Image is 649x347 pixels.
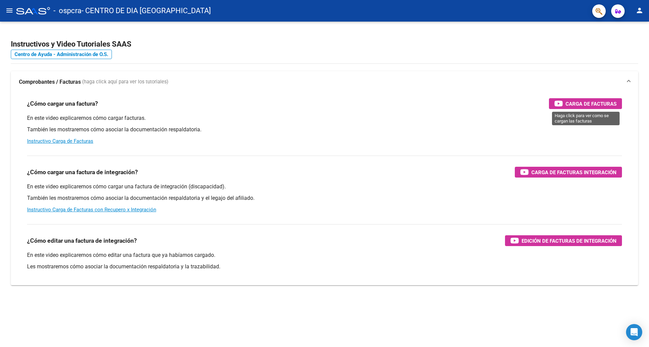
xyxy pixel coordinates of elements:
[27,263,622,270] p: Les mostraremos cómo asociar la documentación respaldatoria y la trazabilidad.
[27,99,98,108] h3: ¿Cómo cargar una factura?
[27,183,622,190] p: En este video explicaremos cómo cargar una factura de integración (discapacidad).
[53,3,81,18] span: - ospcra
[531,168,617,177] span: Carga de Facturas Integración
[626,324,642,340] div: Open Intercom Messenger
[11,93,638,285] div: Comprobantes / Facturas (haga click aquí para ver los tutoriales)
[27,126,622,133] p: También les mostraremos cómo asociar la documentación respaldatoria.
[27,167,138,177] h3: ¿Cómo cargar una factura de integración?
[11,38,638,51] h2: Instructivos y Video Tutoriales SAAS
[549,98,622,109] button: Carga de Facturas
[81,3,211,18] span: - CENTRO DE DIA [GEOGRAPHIC_DATA]
[27,114,622,122] p: En este video explicaremos cómo cargar facturas.
[505,235,622,246] button: Edición de Facturas de integración
[27,138,93,144] a: Instructivo Carga de Facturas
[27,236,137,245] h3: ¿Cómo editar una factura de integración?
[11,71,638,93] mat-expansion-panel-header: Comprobantes / Facturas (haga click aquí para ver los tutoriales)
[82,78,168,86] span: (haga click aquí para ver los tutoriales)
[5,6,14,15] mat-icon: menu
[515,167,622,178] button: Carga de Facturas Integración
[19,78,81,86] strong: Comprobantes / Facturas
[566,100,617,108] span: Carga de Facturas
[635,6,644,15] mat-icon: person
[522,237,617,245] span: Edición de Facturas de integración
[27,207,156,213] a: Instructivo Carga de Facturas con Recupero x Integración
[27,251,622,259] p: En este video explicaremos cómo editar una factura que ya habíamos cargado.
[27,194,622,202] p: También les mostraremos cómo asociar la documentación respaldatoria y el legajo del afiliado.
[11,50,112,59] a: Centro de Ayuda - Administración de O.S.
